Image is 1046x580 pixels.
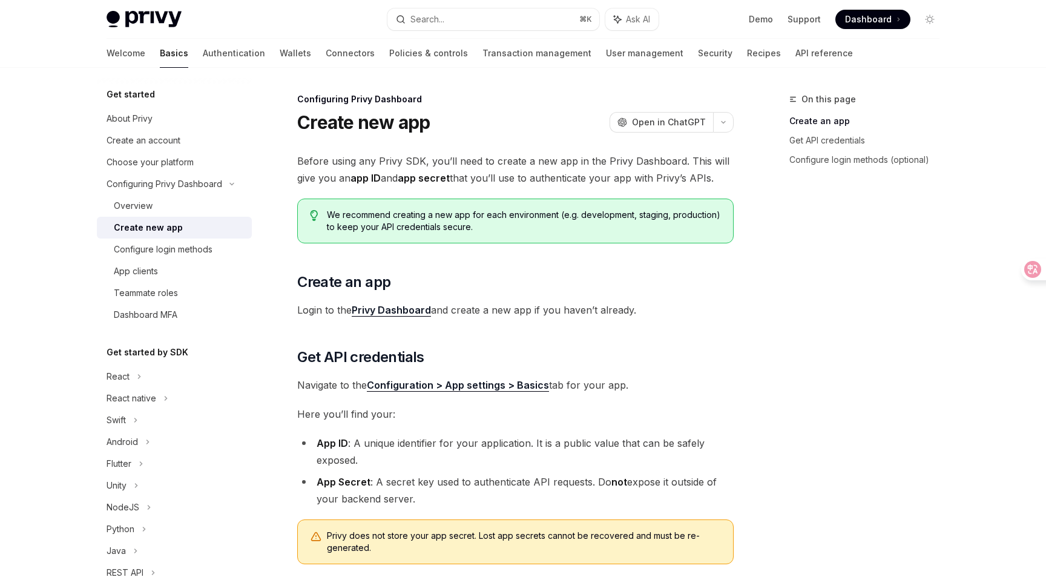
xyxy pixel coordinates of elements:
[97,151,252,173] a: Choose your platform
[297,153,734,186] span: Before using any Privy SDK, you’ll need to create a new app in the Privy Dashboard. This will giv...
[107,155,194,170] div: Choose your platform
[107,87,155,102] h5: Get started
[107,500,139,515] div: NodeJS
[114,220,183,235] div: Create new app
[107,478,127,493] div: Unity
[611,476,627,488] strong: not
[317,437,348,449] strong: App ID
[114,286,178,300] div: Teammate roles
[698,39,732,68] a: Security
[297,435,734,469] li: : A unique identifier for your application. It is a public value that can be safely exposed.
[107,456,131,471] div: Flutter
[114,199,153,213] div: Overview
[107,11,182,28] img: light logo
[297,111,430,133] h1: Create new app
[107,565,143,580] div: REST API
[326,39,375,68] a: Connectors
[114,308,177,322] div: Dashboard MFA
[297,348,424,367] span: Get API credentials
[747,39,781,68] a: Recipes
[788,13,821,25] a: Support
[350,172,381,184] strong: app ID
[203,39,265,68] a: Authentication
[97,108,252,130] a: About Privy
[317,476,370,488] strong: App Secret
[327,530,721,554] span: Privy does not store your app secret. Lost app secrets cannot be recovered and must be re-generated.
[352,304,431,317] a: Privy Dashboard
[310,531,322,543] svg: Warning
[297,302,734,318] span: Login to the and create a new app if you haven’t already.
[297,473,734,507] li: : A secret key used to authenticate API requests. Do expose it outside of your backend server.
[97,217,252,239] a: Create new app
[389,39,468,68] a: Policies & controls
[606,39,683,68] a: User management
[297,377,734,394] span: Navigate to the tab for your app.
[579,15,592,24] span: ⌘ K
[107,413,126,427] div: Swift
[107,369,130,384] div: React
[789,111,949,131] a: Create an app
[97,239,252,260] a: Configure login methods
[387,8,599,30] button: Search...⌘K
[97,304,252,326] a: Dashboard MFA
[107,544,126,558] div: Java
[280,39,311,68] a: Wallets
[107,391,156,406] div: React native
[626,13,650,25] span: Ask AI
[107,435,138,449] div: Android
[605,8,659,30] button: Ask AI
[107,177,222,191] div: Configuring Privy Dashboard
[801,92,856,107] span: On this page
[114,264,158,278] div: App clients
[789,131,949,150] a: Get API credentials
[632,116,706,128] span: Open in ChatGPT
[114,242,212,257] div: Configure login methods
[789,150,949,170] a: Configure login methods (optional)
[160,39,188,68] a: Basics
[398,172,450,184] strong: app secret
[310,210,318,221] svg: Tip
[920,10,939,29] button: Toggle dark mode
[835,10,910,29] a: Dashboard
[297,93,734,105] div: Configuring Privy Dashboard
[107,39,145,68] a: Welcome
[297,406,734,423] span: Here you’ll find your:
[845,13,892,25] span: Dashboard
[97,282,252,304] a: Teammate roles
[107,133,180,148] div: Create an account
[107,345,188,360] h5: Get started by SDK
[410,12,444,27] div: Search...
[107,111,153,126] div: About Privy
[97,195,252,217] a: Overview
[97,260,252,282] a: App clients
[482,39,591,68] a: Transaction management
[297,272,390,292] span: Create an app
[107,522,134,536] div: Python
[97,130,252,151] a: Create an account
[749,13,773,25] a: Demo
[610,112,713,133] button: Open in ChatGPT
[327,209,721,233] span: We recommend creating a new app for each environment (e.g. development, staging, production) to k...
[795,39,853,68] a: API reference
[367,379,549,392] a: Configuration > App settings > Basics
